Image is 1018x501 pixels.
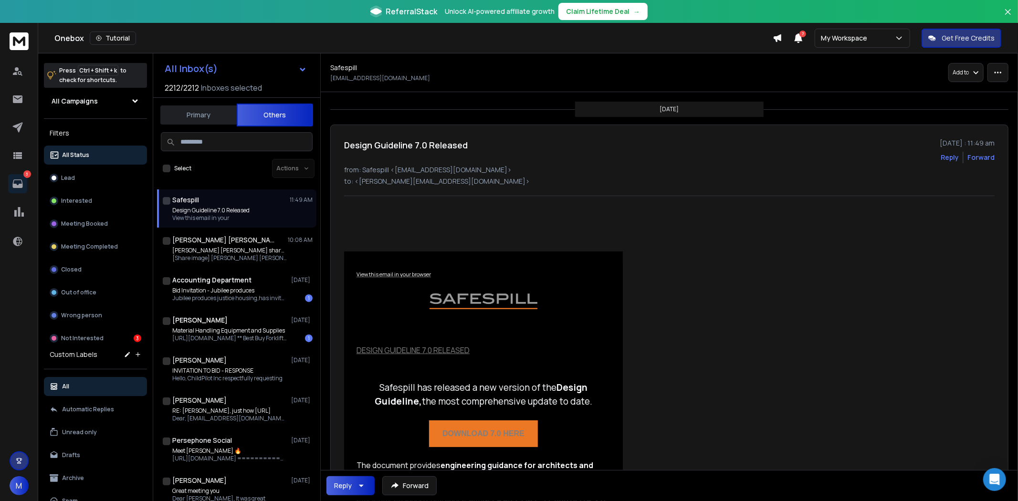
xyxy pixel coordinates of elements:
button: Not Interested3 [44,329,147,348]
button: Closed [44,260,147,279]
h1: [PERSON_NAME] [172,355,227,365]
div: Onebox [54,31,773,45]
button: Get Free Credits [922,29,1001,48]
p: 10:08 AM [288,236,313,244]
button: Meeting Completed [44,237,147,256]
span: the most comprehensive update to date. [422,395,592,407]
p: from: Safespill <[EMAIL_ADDRESS][DOMAIN_NAME]> [344,165,995,175]
h1: [PERSON_NAME] [PERSON_NAME] [172,235,277,245]
button: All [44,377,147,396]
p: Press to check for shortcuts. [59,66,126,85]
p: Meeting Completed [61,243,118,250]
p: Not Interested [61,334,104,342]
h1: Safespill [330,63,357,73]
button: M [10,476,29,495]
label: Select [174,165,191,172]
p: Jubilee produces justice housing,has invited [172,294,287,302]
button: Wrong person [44,306,147,325]
div: Reply [334,481,352,491]
div: Open Intercom Messenger [983,468,1006,491]
p: The document provides in the early design stages of new or retrofit hangar projects. [357,459,610,482]
button: Automatic Replies [44,400,147,419]
p: Archive [62,474,84,482]
span: Safespill has released a new version of the [379,381,556,394]
button: Lead [44,168,147,188]
button: Tutorial [90,31,136,45]
p: Out of office [61,289,96,296]
span: → [633,7,640,16]
button: Reply [941,153,959,162]
p: 3 [23,170,31,178]
button: Close banner [1002,6,1014,29]
h1: Safespill [172,195,199,205]
button: Unread only [44,423,147,442]
span: 2212 / 2212 [165,82,199,94]
p: My Workspace [821,33,871,43]
p: Dear, [EMAIL_ADDRESS][DOMAIN_NAME], Thank you for [172,415,287,422]
h1: [PERSON_NAME] [172,476,227,485]
p: Automatic Replies [62,406,114,413]
p: Bid Invitation - Jubilee produces [172,287,287,294]
p: [DATE] [291,356,313,364]
div: 1 [305,294,313,302]
div: Forward [967,153,995,162]
p: [DATE] [291,397,313,404]
a: 3 [8,174,27,193]
button: Archive [44,469,147,488]
p: [DATE] [291,276,313,284]
h3: Custom Labels [50,350,97,359]
h1: [PERSON_NAME] [172,396,227,405]
span: Design Guideline, [375,381,589,407]
p: Closed [61,266,82,273]
p: Hello, ChildPilot Inc respectfully requesting [172,375,283,382]
p: Interested [61,197,92,205]
p: [URL][DOMAIN_NAME] ============================================================ ** VIEW WEBSITE (... [172,455,287,462]
button: Reply [326,476,375,495]
p: Unread only [62,428,97,436]
p: [DATE] : 11:49 am [940,138,995,148]
p: Great meeting you [172,487,265,495]
h1: Persephone Social [172,436,232,445]
p: Meet [PERSON_NAME] 🔥 [172,447,287,455]
div: 3 [134,334,141,342]
button: Drafts [44,446,147,465]
p: [Share image] [PERSON_NAME] [PERSON_NAME] shared [172,254,287,262]
p: INVITATION TO BID - RESPONSE [172,367,283,375]
h3: Inboxes selected [201,82,262,94]
strong: engineering guidance for architects and engineers [357,460,595,482]
button: Out of office [44,283,147,302]
button: Primary [160,104,237,125]
p: Unlock AI-powered affiliate growth [445,7,555,16]
p: All [62,383,69,390]
p: 11:49 AM [290,196,313,204]
p: [DATE] [291,316,313,324]
p: [DATE] [291,437,313,444]
button: Claim Lifetime Deal→ [558,3,648,20]
p: Get Free Credits [942,33,995,43]
p: Material Handling Equipment and Supplies [172,327,287,334]
h1: Accounting Department [172,275,252,285]
p: Drafts [62,451,80,459]
p: to: <[PERSON_NAME][EMAIL_ADDRESS][DOMAIN_NAME]> [344,177,995,186]
p: [URL][DOMAIN_NAME] ** Best Buy Forklift for [172,334,287,342]
p: Wrong person [61,312,102,319]
button: Forward [382,476,437,495]
span: ReferralStack [386,6,437,17]
p: View this email in your [172,214,250,222]
p: [DATE] [660,105,679,113]
button: All Campaigns [44,92,147,111]
p: [EMAIL_ADDRESS][DOMAIN_NAME] [330,74,430,82]
p: All Status [62,151,89,159]
button: Meeting Booked [44,214,147,233]
button: All Inbox(s) [157,59,315,78]
a: DOWNLOAD 7.0 HERE [429,420,538,447]
span: Ctrl + Shift + k [78,65,118,76]
div: 1 [305,334,313,342]
button: Others [237,104,313,126]
p: Meeting Booked [61,220,108,228]
p: [PERSON_NAME] [PERSON_NAME] shared "[PERSON_NAME] Rugs" [172,247,287,254]
p: [DATE] [291,477,313,484]
span: View this email in your browser [357,271,431,278]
